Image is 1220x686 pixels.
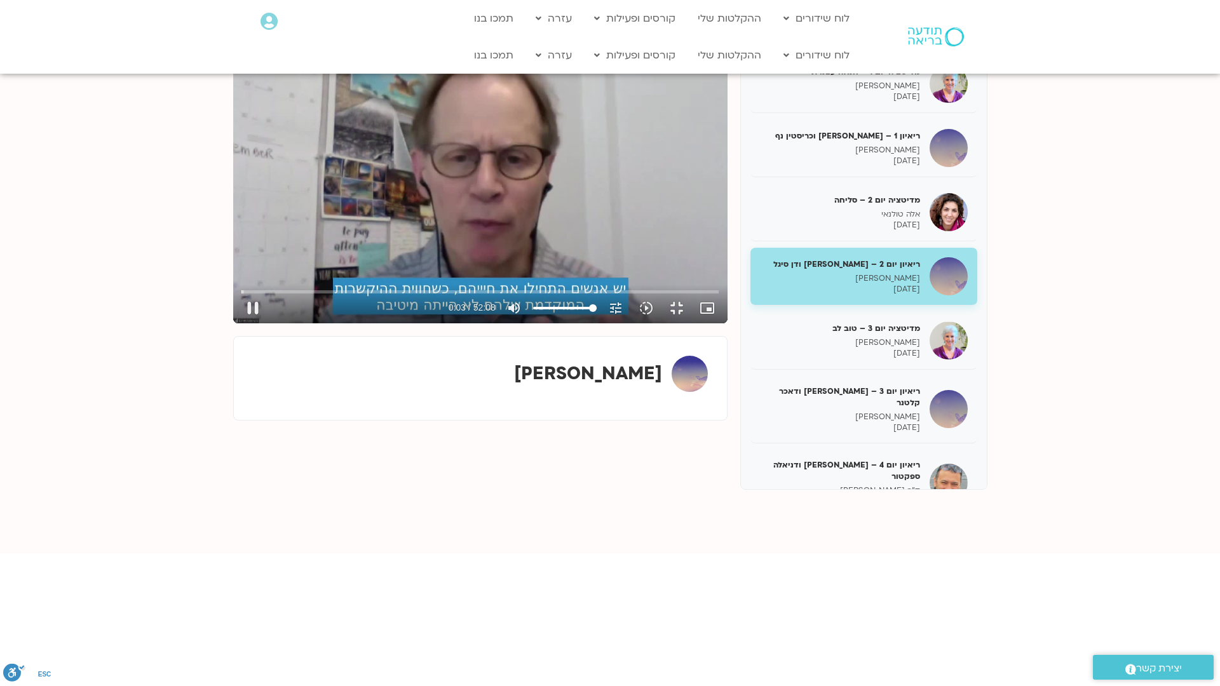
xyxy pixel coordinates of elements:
p: [PERSON_NAME] [760,145,920,156]
a: עזרה [529,43,578,67]
img: מדיטציה יום 2 – סליחה [930,193,968,231]
img: ריאיון יום 3 – טארה בראך ודאכר קלטנר [930,390,968,428]
a: ההקלטות שלי [691,43,768,67]
a: קורסים ופעילות [588,43,682,67]
p: [PERSON_NAME] [760,81,920,91]
h5: מדיטציה יום 3 – טוב לב [760,323,920,334]
p: [DATE] [760,348,920,359]
img: מדיטציה יום 1 – חמלה עצמית [930,65,968,103]
img: ריאיון יום 4 – אסף סטי אל-בר ודניאלה ספקטור [930,464,968,502]
a: ההקלטות שלי [691,6,768,30]
img: טארה בראך [672,356,708,392]
h5: ריאיון יום 4 – [PERSON_NAME] ודניאלה ספקטור [760,459,920,482]
h5: מדיטציה יום 2 – סליחה [760,194,920,206]
span: יצירת קשר [1136,660,1182,677]
img: ריאיון 1 – טארה בראך וכריסטין נף [930,129,968,167]
a: יצירת קשר [1093,655,1214,680]
a: קורסים ופעילות [588,6,682,30]
p: [DATE] [760,284,920,295]
p: [DATE] [760,220,920,231]
h5: ריאיון יום 2 – [PERSON_NAME] ודן סיגל [760,259,920,270]
p: אלה טולנאי [760,209,920,220]
h5: ריאיון יום 3 – [PERSON_NAME] ודאכר קלטנר [760,386,920,408]
a: תמכו בנו [468,43,520,67]
p: [DATE] [760,91,920,102]
a: עזרה [529,6,578,30]
p: [DATE] [760,156,920,166]
p: [PERSON_NAME] [760,337,920,348]
img: ריאיון יום 2 – טארה בראך ודן סיגל [930,257,968,295]
img: מדיטציה יום 3 – טוב לב [930,321,968,360]
a: לוח שידורים [777,43,856,67]
a: לוח שידורים [777,6,856,30]
p: [DATE] [760,422,920,433]
p: [PERSON_NAME] [760,412,920,422]
p: ד"ר [PERSON_NAME] [760,485,920,496]
img: תודעה בריאה [908,27,964,46]
strong: [PERSON_NAME] [514,361,662,386]
p: [PERSON_NAME] [760,273,920,284]
a: תמכו בנו [468,6,520,30]
h5: ריאיון 1 – [PERSON_NAME] וכריסטין נף [760,130,920,142]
